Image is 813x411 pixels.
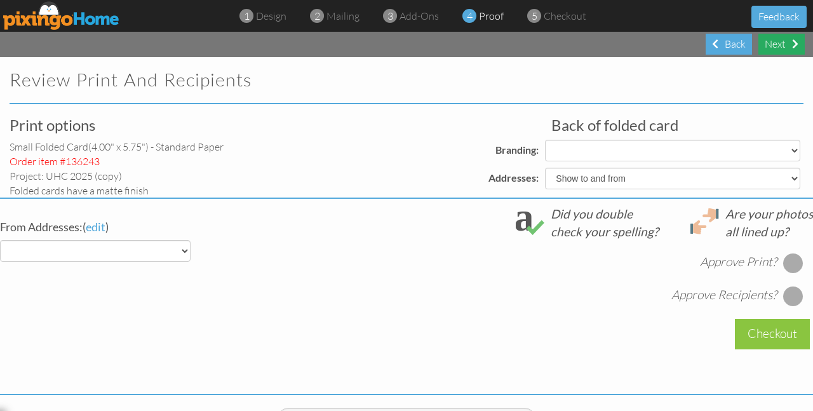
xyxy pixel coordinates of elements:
span: proof [479,10,504,22]
div: check your spelling? [551,223,659,240]
img: lineup.svg [690,208,719,234]
span: checkout [544,10,586,22]
div: Approve Print? [700,253,777,271]
div: Project: UHC 2025 (copy) [10,169,262,184]
label: Addresses: [488,171,539,185]
div: Next [758,34,805,55]
div: small folded card [10,140,262,154]
label: Branding: [495,143,539,158]
h2: Review Print and Recipients [10,70,384,90]
span: 5 [532,9,537,24]
button: Feedback [751,6,807,28]
h3: Print options [10,117,252,133]
img: check_spelling.svg [516,208,544,234]
div: Folded cards have a matte finish [10,184,262,198]
span: 1 [244,9,250,24]
span: 2 [314,9,320,24]
div: Approve Recipients? [671,286,777,304]
span: - Standard paper [151,140,224,153]
div: Back [706,34,752,55]
div: all lined up? [725,223,813,240]
span: add-ons [400,10,439,22]
span: mailing [326,10,359,22]
span: 4 [467,9,473,24]
div: Are your photos [725,205,813,222]
div: Did you double [551,205,659,222]
img: pixingo logo [3,1,120,30]
div: Checkout [735,319,810,349]
span: design [256,10,286,22]
span: 3 [387,9,393,24]
div: Order item #136243 [10,154,262,169]
span: (4.00" x 5.75") [88,140,149,153]
h3: Back of folded card [551,117,784,133]
span: edit [86,220,105,234]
